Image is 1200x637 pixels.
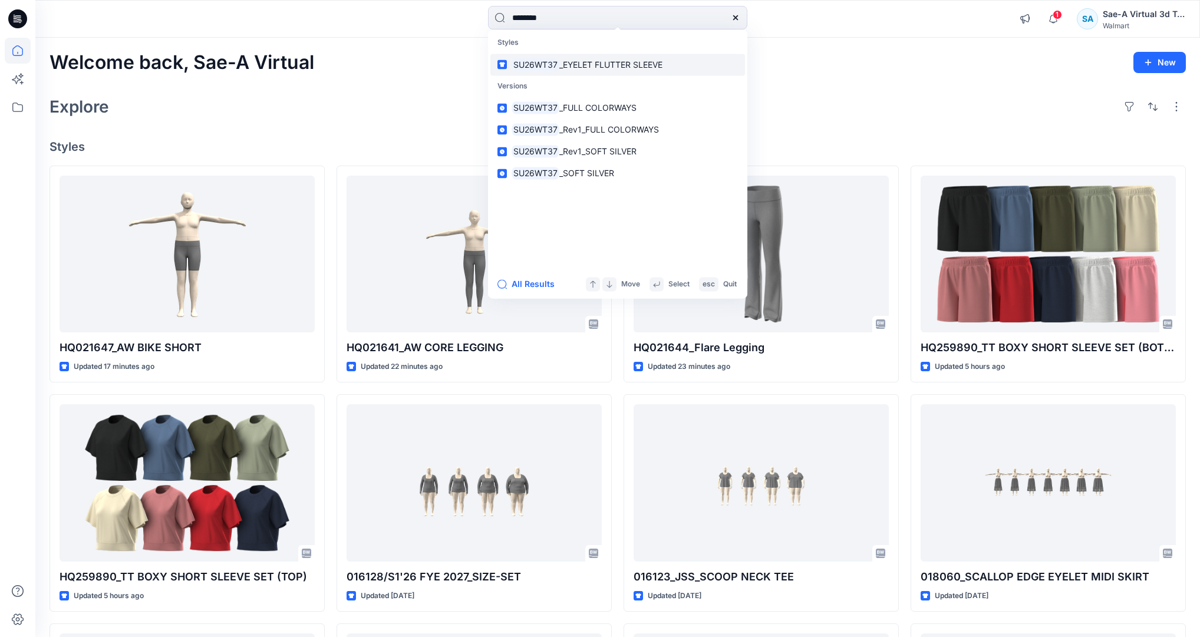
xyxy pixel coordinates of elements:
p: Quit [723,278,737,291]
p: HQ259890_TT BOXY SHORT SLEEVE SET (TOP) [60,569,315,585]
h2: Explore [50,97,109,116]
mark: SU26WT37 [512,58,559,71]
h2: Welcome back, Sae-A Virtual [50,52,314,74]
button: New [1133,52,1186,73]
p: 018060_SCALLOP EDGE EYELET MIDI SKIRT [921,569,1176,585]
p: HQ021641_AW CORE LEGGING [347,339,602,356]
a: SU26WT37_SOFT SILVER [490,163,745,184]
div: SA [1077,8,1098,29]
span: _Rev1_SOFT SILVER [559,147,637,157]
span: _EYELET FLUTTER SLEEVE [559,60,662,70]
span: _Rev1_FULL COLORWAYS [559,125,659,135]
h4: Styles [50,140,1186,154]
a: HQ021644_Flare Legging [634,176,889,332]
mark: SU26WT37 [512,101,559,115]
mark: SU26WT37 [512,167,559,180]
p: Updated [DATE] [361,590,414,602]
p: Updated [DATE] [648,590,701,602]
p: Updated 5 hours ago [935,361,1005,373]
a: HQ021647_AW BIKE SHORT [60,176,315,332]
p: HQ259890_TT BOXY SHORT SLEEVE SET (BOTTOM) [921,339,1176,356]
div: Walmart [1103,21,1185,30]
span: 1 [1053,10,1062,19]
a: SU26WT37_FULL COLORWAYS [490,97,745,119]
p: Move [621,278,640,291]
div: Sae-A Virtual 3d Team [1103,7,1185,21]
p: Updated 23 minutes ago [648,361,730,373]
span: _FULL COLORWAYS [559,103,637,113]
p: Styles [490,32,745,54]
a: SU26WT37_EYELET FLUTTER SLEEVE [490,54,745,75]
p: esc [703,278,715,291]
a: HQ021641_AW CORE LEGGING [347,176,602,332]
p: Updated [DATE] [935,590,988,602]
a: 016128/S1'26 FYE 2027_SIZE-SET [347,404,602,561]
mark: SU26WT37 [512,145,559,159]
mark: SU26WT37 [512,123,559,137]
p: Updated 17 minutes ago [74,361,154,373]
p: HQ021647_AW BIKE SHORT [60,339,315,356]
button: All Results [497,277,562,291]
a: SU26WT37_Rev1_SOFT SILVER [490,141,745,163]
a: HQ259890_TT BOXY SHORT SLEEVE SET (BOTTOM) [921,176,1176,332]
p: Updated 22 minutes ago [361,361,443,373]
a: SU26WT37_Rev1_FULL COLORWAYS [490,119,745,141]
a: HQ259890_TT BOXY SHORT SLEEVE SET (TOP) [60,404,315,561]
p: HQ021644_Flare Legging [634,339,889,356]
p: 016128/S1'26 FYE 2027_SIZE-SET [347,569,602,585]
a: 018060_SCALLOP EDGE EYELET MIDI SKIRT [921,404,1176,561]
p: Select [668,278,690,291]
p: Versions [490,75,745,97]
span: _SOFT SILVER [559,169,614,179]
p: 016123_JSS_SCOOP NECK TEE [634,569,889,585]
p: Updated 5 hours ago [74,590,144,602]
a: 016123_JSS_SCOOP NECK TEE [634,404,889,561]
